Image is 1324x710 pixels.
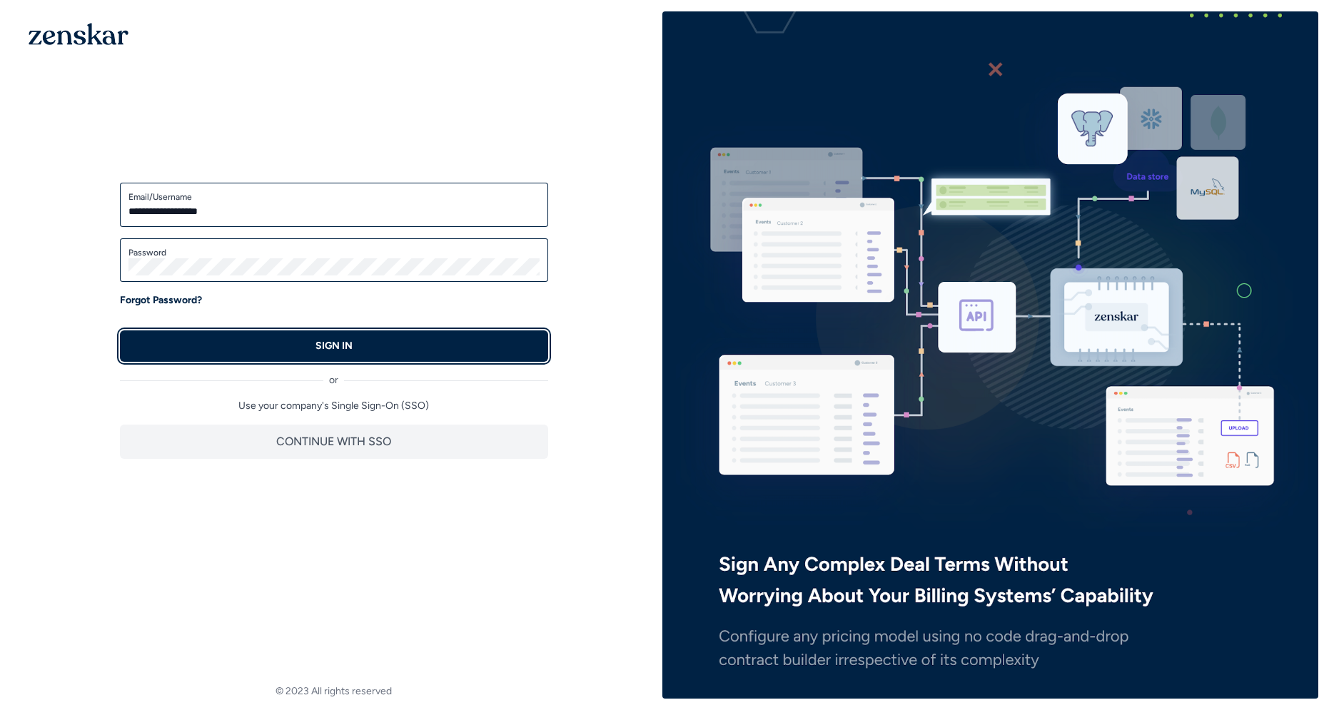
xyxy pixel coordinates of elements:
[120,293,202,308] a: Forgot Password?
[120,425,548,459] button: CONTINUE WITH SSO
[6,684,662,699] footer: © 2023 All rights reserved
[128,191,540,203] label: Email/Username
[120,330,548,362] button: SIGN IN
[120,362,548,387] div: or
[120,399,548,413] p: Use your company's Single Sign-On (SSO)
[29,23,128,45] img: 1OGAJ2xQqyY4LXKgY66KYq0eOWRCkrZdAb3gUhuVAqdWPZE9SRJmCz+oDMSn4zDLXe31Ii730ItAGKgCKgCCgCikA4Av8PJUP...
[315,339,353,353] p: SIGN IN
[128,247,540,258] label: Password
